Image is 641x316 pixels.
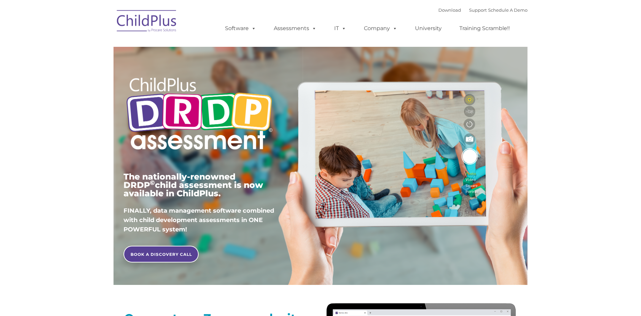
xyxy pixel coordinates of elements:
img: Copyright - DRDP Logo Light [124,69,275,161]
a: Software [218,22,263,35]
a: Training Scramble!! [453,22,516,35]
a: Download [438,7,461,13]
sup: © [150,179,155,187]
font: | [438,7,527,13]
img: ChildPlus by Procare Solutions [114,5,180,39]
a: Support [469,7,487,13]
a: Assessments [267,22,323,35]
a: BOOK A DISCOVERY CALL [124,246,199,262]
a: University [408,22,448,35]
a: Schedule A Demo [488,7,527,13]
a: IT [328,22,353,35]
a: Company [357,22,404,35]
span: FINALLY, data management software combined with child development assessments in ONE POWERFUL sys... [124,207,274,233]
span: The nationally-renowned DRDP child assessment is now available in ChildPlus. [124,172,263,198]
